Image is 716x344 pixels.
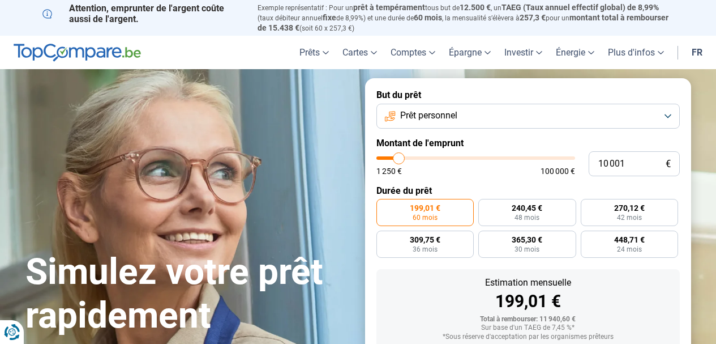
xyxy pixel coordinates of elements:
[25,250,351,338] h1: Simulez votre prêt rapidement
[549,36,601,69] a: Énergie
[385,278,671,287] div: Estimation mensuelle
[666,159,671,169] span: €
[385,333,671,341] div: *Sous réserve d'acceptation par les organismes prêteurs
[520,13,546,22] span: 257,3 €
[385,324,671,332] div: Sur base d'un TAEG de 7,45 %*
[323,13,336,22] span: fixe
[617,214,642,221] span: 42 mois
[498,36,549,69] a: Investir
[413,246,438,253] span: 36 mois
[400,109,457,122] span: Prêt personnel
[293,36,336,69] a: Prêts
[258,3,674,33] p: Exemple représentatif : Pour un tous but de , un (taux débiteur annuel de 8,99%) et une durée de ...
[601,36,671,69] a: Plus d'infos
[385,316,671,324] div: Total à rembourser: 11 940,60 €
[413,214,438,221] span: 60 mois
[376,138,680,148] label: Montant de l'emprunt
[614,204,645,212] span: 270,12 €
[410,236,440,244] span: 309,75 €
[614,236,645,244] span: 448,71 €
[353,3,425,12] span: prêt à tempérament
[501,3,659,12] span: TAEG (Taux annuel effectif global) de 8,99%
[42,3,244,24] p: Attention, emprunter de l'argent coûte aussi de l'argent.
[258,13,668,32] span: montant total à rembourser de 15.438 €
[512,204,542,212] span: 240,45 €
[336,36,384,69] a: Cartes
[515,214,539,221] span: 48 mois
[376,90,680,100] label: But du prêt
[442,36,498,69] a: Épargne
[460,3,491,12] span: 12.500 €
[617,246,642,253] span: 24 mois
[515,246,539,253] span: 30 mois
[512,236,542,244] span: 365,30 €
[685,36,709,69] a: fr
[376,104,680,129] button: Prêt personnel
[14,44,141,62] img: TopCompare
[410,204,440,212] span: 199,01 €
[384,36,442,69] a: Comptes
[385,293,671,310] div: 199,01 €
[376,167,402,175] span: 1 250 €
[541,167,575,175] span: 100 000 €
[414,13,442,22] span: 60 mois
[376,185,680,196] label: Durée du prêt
